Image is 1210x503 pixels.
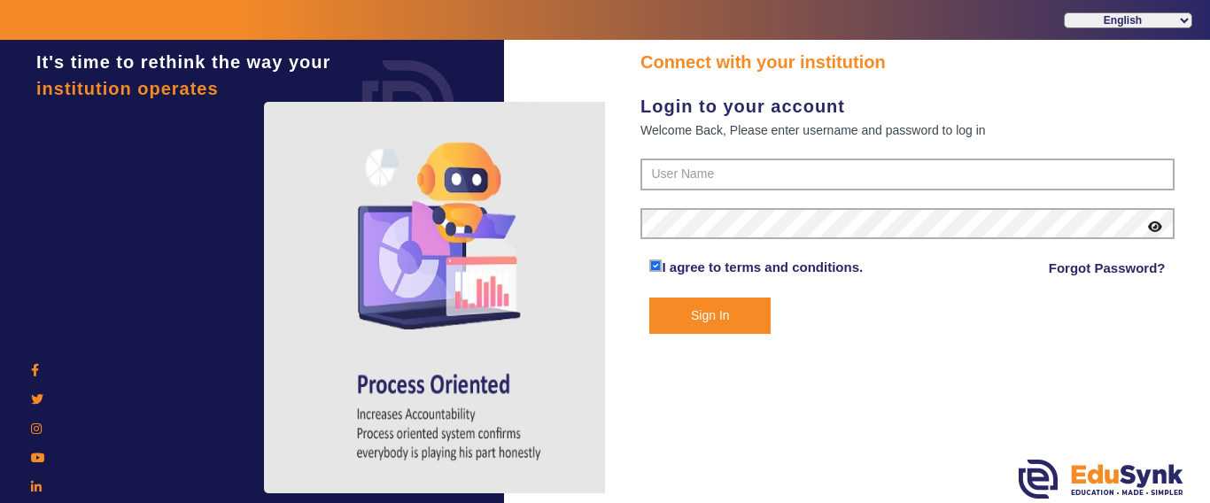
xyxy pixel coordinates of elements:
div: Welcome Back, Please enter username and password to log in [640,120,1175,141]
a: I agree to terms and conditions. [662,259,863,275]
span: institution operates [36,79,219,98]
img: login4.png [264,102,636,493]
span: It's time to rethink the way your [36,52,330,72]
button: Sign In [649,298,771,334]
input: User Name [640,159,1175,190]
div: Login to your account [640,93,1175,120]
div: Connect with your institution [640,49,1175,75]
img: login.png [342,40,475,173]
a: Forgot Password? [1049,258,1166,279]
img: edusynk.png [1019,460,1183,499]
